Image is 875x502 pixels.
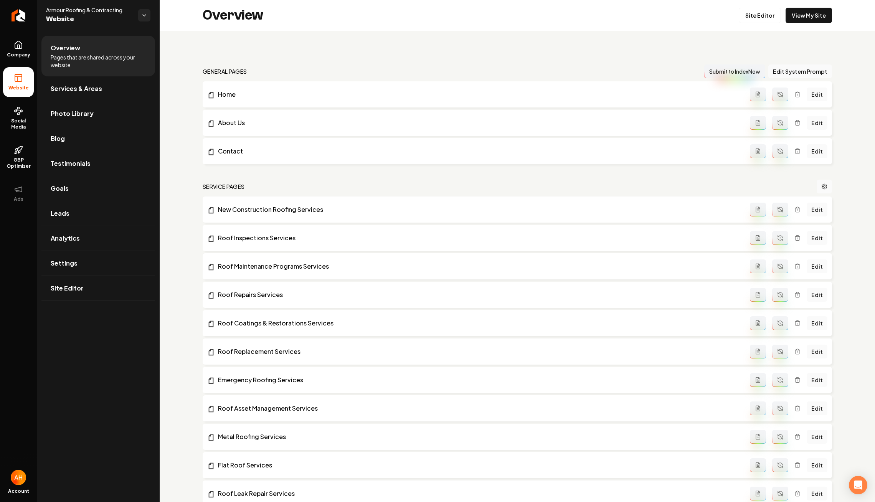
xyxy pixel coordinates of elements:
[11,470,26,485] button: Open user button
[207,118,750,127] a: About Us
[768,64,832,78] button: Edit System Prompt
[3,100,34,136] a: Social Media
[207,375,750,385] a: Emergency Roofing Services
[807,401,827,415] a: Edit
[3,157,34,169] span: GBP Optimizer
[207,489,750,498] a: Roof Leak Repair Services
[203,183,245,190] h2: Service Pages
[750,458,766,472] button: Add admin page prompt
[207,147,750,156] a: Contact
[750,345,766,358] button: Add admin page prompt
[11,196,26,202] span: Ads
[207,319,750,328] a: Roof Coatings & Restorations Services
[41,76,155,101] a: Services & Areas
[807,316,827,330] a: Edit
[46,14,132,25] span: Website
[750,203,766,216] button: Add admin page prompt
[807,144,827,158] a: Edit
[807,116,827,130] a: Edit
[51,259,78,268] span: Settings
[3,139,34,175] a: GBP Optimizer
[203,68,247,75] h2: general pages
[3,118,34,130] span: Social Media
[4,52,33,58] span: Company
[41,251,155,276] a: Settings
[750,487,766,500] button: Add admin page prompt
[207,290,750,299] a: Roof Repairs Services
[207,432,750,441] a: Metal Roofing Services
[207,461,750,470] a: Flat Roof Services
[5,85,32,91] span: Website
[46,6,132,14] span: Armour Roofing & Contracting
[750,259,766,273] button: Add admin page prompt
[12,9,26,21] img: Rebolt Logo
[11,470,26,485] img: Anthony Hurgoi
[739,8,781,23] a: Site Editor
[807,203,827,216] a: Edit
[807,88,827,101] a: Edit
[51,53,146,69] span: Pages that are shared across your website.
[51,43,80,53] span: Overview
[51,134,65,143] span: Blog
[750,88,766,101] button: Add admin page prompt
[750,401,766,415] button: Add admin page prompt
[51,84,102,93] span: Services & Areas
[750,231,766,245] button: Add admin page prompt
[8,488,29,494] span: Account
[750,116,766,130] button: Add admin page prompt
[750,288,766,302] button: Add admin page prompt
[41,226,155,251] a: Analytics
[51,234,80,243] span: Analytics
[41,126,155,151] a: Blog
[41,176,155,201] a: Goals
[41,276,155,301] a: Site Editor
[807,231,827,245] a: Edit
[51,159,91,168] span: Testimonials
[807,345,827,358] a: Edit
[849,476,867,494] div: Open Intercom Messenger
[207,262,750,271] a: Roof Maintenance Programs Services
[41,151,155,176] a: Testimonials
[807,373,827,387] a: Edit
[3,34,34,64] a: Company
[51,284,84,293] span: Site Editor
[807,458,827,472] a: Edit
[750,430,766,444] button: Add admin page prompt
[3,178,34,208] button: Ads
[704,64,765,78] button: Submit to IndexNow
[807,259,827,273] a: Edit
[51,184,69,193] span: Goals
[807,487,827,500] a: Edit
[51,209,69,218] span: Leads
[207,404,750,413] a: Roof Asset Management Services
[786,8,832,23] a: View My Site
[207,233,750,243] a: Roof Inspections Services
[207,205,750,214] a: New Construction Roofing Services
[51,109,94,118] span: Photo Library
[750,144,766,158] button: Add admin page prompt
[207,90,750,99] a: Home
[807,288,827,302] a: Edit
[41,201,155,226] a: Leads
[807,430,827,444] a: Edit
[207,347,750,356] a: Roof Replacement Services
[750,373,766,387] button: Add admin page prompt
[41,101,155,126] a: Photo Library
[203,8,263,23] h2: Overview
[750,316,766,330] button: Add admin page prompt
